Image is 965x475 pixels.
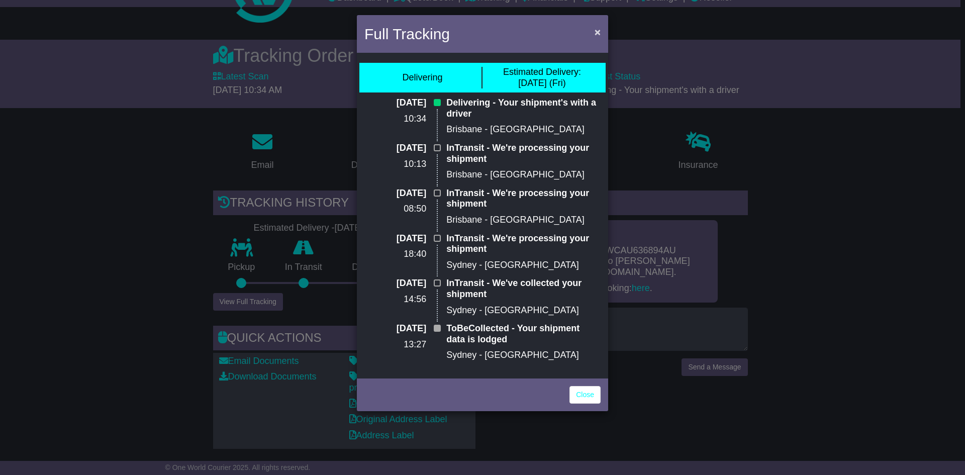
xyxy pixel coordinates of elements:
p: 13:27 [364,339,426,350]
p: InTransit - We're processing your shipment [446,188,601,210]
p: [DATE] [364,143,426,154]
p: InTransit - We're processing your shipment [446,143,601,164]
p: Delivering - Your shipment's with a driver [446,98,601,119]
p: Brisbane - [GEOGRAPHIC_DATA] [446,169,601,180]
p: [DATE] [364,98,426,109]
div: [DATE] (Fri) [503,67,581,88]
h4: Full Tracking [364,23,450,45]
p: 18:40 [364,249,426,260]
p: Brisbane - [GEOGRAPHIC_DATA] [446,124,601,135]
p: Sydney - [GEOGRAPHIC_DATA] [446,350,601,361]
p: [DATE] [364,188,426,199]
p: 14:56 [364,294,426,305]
p: 10:13 [364,159,426,170]
p: 10:34 [364,114,426,125]
p: InTransit - We're processing your shipment [446,233,601,255]
p: Brisbane - [GEOGRAPHIC_DATA] [446,215,601,226]
a: Close [569,386,601,404]
p: [DATE] [364,323,426,334]
button: Close [590,22,606,42]
div: Delivering [402,72,442,83]
p: ToBeCollected - Your shipment data is lodged [446,323,601,345]
p: Sydney - [GEOGRAPHIC_DATA] [446,260,601,271]
span: Estimated Delivery: [503,67,581,77]
p: Sydney - [GEOGRAPHIC_DATA] [446,305,601,316]
p: InTransit - We've collected your shipment [446,278,601,300]
p: [DATE] [364,233,426,244]
p: 08:50 [364,204,426,215]
p: [DATE] [364,278,426,289]
span: × [595,26,601,38]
